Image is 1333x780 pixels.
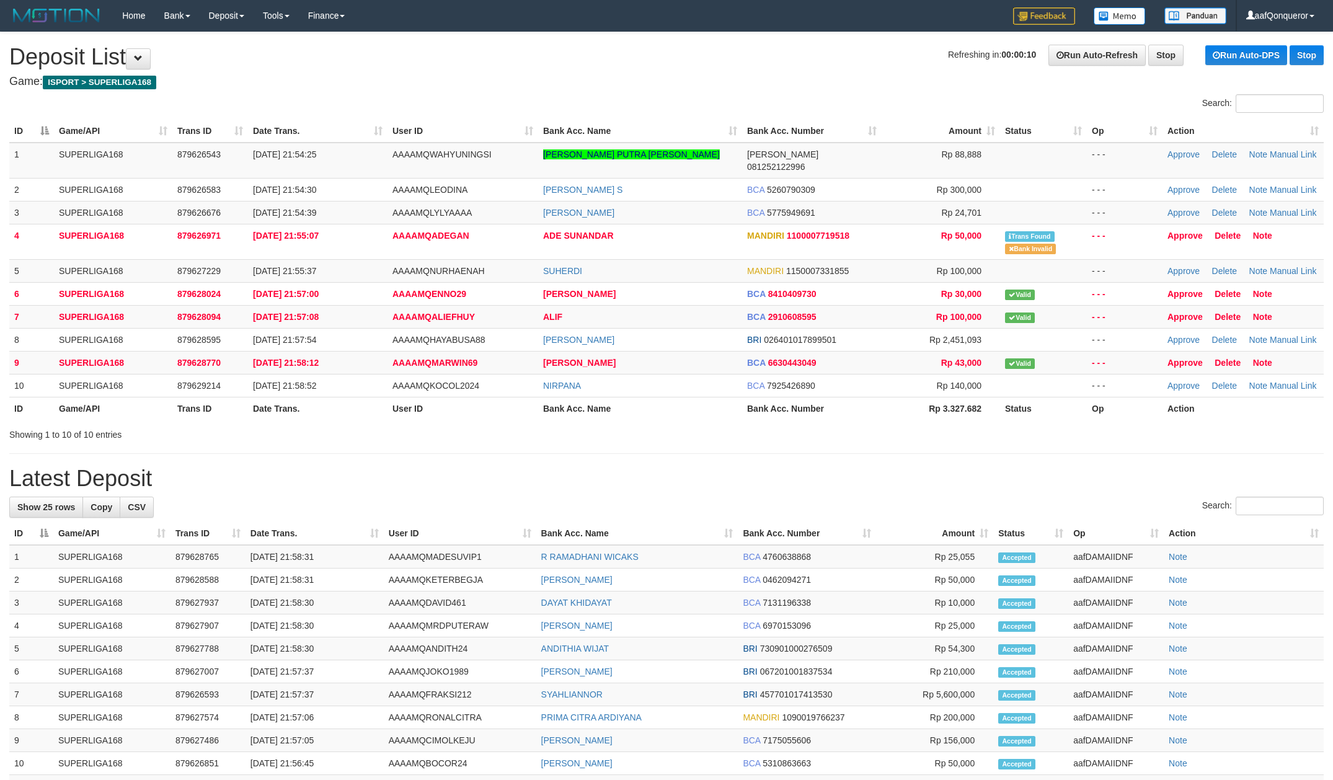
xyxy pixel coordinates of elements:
th: Bank Acc. Name: activate to sort column ascending [538,120,742,143]
span: [DATE] 21:57:08 [253,312,319,322]
span: MANDIRI [743,712,779,722]
td: SUPERLIGA168 [53,637,170,660]
span: Rp 100,000 [936,312,981,322]
span: Accepted [998,575,1035,586]
td: [DATE] 21:58:30 [246,592,384,614]
span: AAAAMQLYLYAAAA [392,208,472,218]
th: ID: activate to sort column descending [9,522,53,545]
a: ANDITHIA WIJAT [541,644,609,654]
td: SUPERLIGA168 [53,660,170,683]
td: AAAAMQANDITH24 [384,637,536,660]
span: [DATE] 21:57:54 [253,335,316,345]
td: SUPERLIGA168 [53,569,170,592]
span: 879627229 [177,266,221,276]
span: Rp 50,000 [941,231,981,241]
a: Delete [1215,312,1241,322]
td: aafDAMAIIDNF [1068,637,1164,660]
span: Copy 026401017899501 to clipboard [764,335,836,345]
td: 2 [9,178,54,201]
td: - - - [1087,374,1162,397]
td: Rp 54,300 [876,637,993,660]
a: Delete [1215,358,1241,368]
span: 879628595 [177,335,221,345]
span: Accepted [998,667,1035,678]
td: SUPERLIGA168 [53,706,170,729]
td: 6 [9,282,54,305]
th: Trans ID: activate to sort column ascending [172,120,248,143]
a: Note [1253,312,1272,322]
span: Copy [91,502,112,512]
td: - - - [1087,282,1162,305]
img: panduan.png [1164,7,1226,24]
td: aafDAMAIIDNF [1068,569,1164,592]
td: SUPERLIGA168 [53,614,170,637]
th: User ID: activate to sort column ascending [384,522,536,545]
span: Rp 2,451,093 [929,335,981,345]
td: - - - [1087,328,1162,351]
strong: 00:00:10 [1001,50,1036,60]
td: [DATE] 21:58:31 [246,545,384,569]
img: MOTION_logo.png [9,6,104,25]
a: Approve [1167,231,1203,241]
span: BCA [747,358,766,368]
span: Copy 1100007719518 to clipboard [787,231,849,241]
a: [PERSON_NAME] [543,358,616,368]
a: Show 25 rows [9,497,83,518]
span: [PERSON_NAME] [747,149,818,159]
td: Rp 25,000 [876,614,993,637]
span: Copy 081252122996 to clipboard [747,162,805,172]
td: [DATE] 21:57:37 [246,683,384,706]
span: AAAAMQALIEFHUY [392,312,475,322]
td: Rp 10,000 [876,592,993,614]
th: Op: activate to sort column ascending [1068,522,1164,545]
label: Search: [1202,94,1324,113]
td: SUPERLIGA168 [53,592,170,614]
td: [DATE] 21:57:37 [246,660,384,683]
td: - - - [1087,143,1162,179]
td: SUPERLIGA168 [54,201,172,224]
th: Status: activate to sort column ascending [993,522,1068,545]
a: Note [1169,735,1187,745]
span: AAAAMQMARWIN69 [392,358,477,368]
td: 4 [9,224,54,259]
span: ISPORT > SUPERLIGA168 [43,76,156,89]
span: Copy 5775949691 to clipboard [767,208,815,218]
td: 8 [9,328,54,351]
a: Approve [1167,185,1200,195]
td: [DATE] 21:58:30 [246,637,384,660]
span: Rp 30,000 [941,289,981,299]
td: SUPERLIGA168 [54,178,172,201]
span: 879628094 [177,312,221,322]
th: Bank Acc. Number: activate to sort column ascending [738,522,876,545]
a: Delete [1215,231,1241,241]
a: DAYAT KHIDAYAT [541,598,612,608]
th: Date Trans.: activate to sort column ascending [248,120,387,143]
a: Manual Link [1270,185,1317,195]
span: Copy 7131196338 to clipboard [763,598,811,608]
th: Bank Acc. Name [538,397,742,420]
span: Copy 0462094271 to clipboard [763,575,811,585]
span: AAAAMQNURHAENAH [392,266,485,276]
td: SUPERLIGA168 [54,282,172,305]
a: Note [1249,149,1268,159]
span: Copy 730901000276509 to clipboard [760,644,833,654]
span: AAAAMQKOCOL2024 [392,381,479,391]
a: [PERSON_NAME] [543,289,616,299]
span: Copy 2910608595 to clipboard [768,312,817,322]
a: ADE SUNANDAR [543,231,614,241]
td: SUPERLIGA168 [53,545,170,569]
span: MANDIRI [747,231,784,241]
a: Note [1169,689,1187,699]
a: [PERSON_NAME] [541,758,613,768]
a: Delete [1215,289,1241,299]
span: BCA [747,185,764,195]
th: User ID: activate to sort column ascending [387,120,538,143]
span: MANDIRI [747,266,784,276]
span: 879626971 [177,231,221,241]
a: Delete [1212,335,1237,345]
span: BCA [747,381,764,391]
td: SUPERLIGA168 [53,683,170,706]
span: Accepted [998,552,1035,563]
th: Amount: activate to sort column ascending [876,522,993,545]
h1: Deposit List [9,45,1324,69]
